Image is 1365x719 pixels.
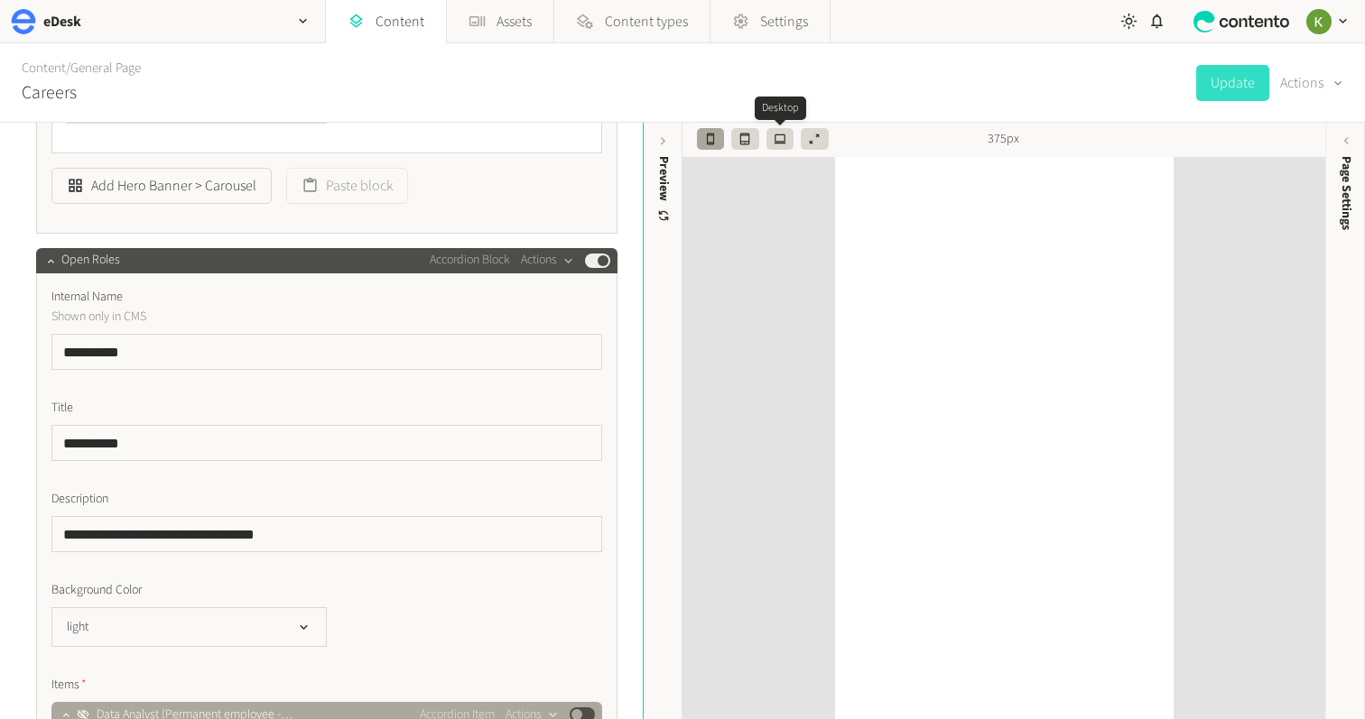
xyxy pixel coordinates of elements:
button: Update [1196,65,1269,101]
span: 375px [988,130,1019,149]
span: Page Settings [1337,156,1356,230]
img: Keelin Terry [1306,9,1332,34]
span: Description [51,490,108,509]
div: Preview [655,156,673,224]
a: Content [22,59,66,78]
span: Settings [760,11,808,32]
button: Actions [521,250,574,272]
a: General Page [70,59,141,78]
button: Actions [1280,65,1343,101]
span: Items [51,676,87,695]
span: Background Color [51,581,142,600]
span: / [66,59,70,78]
div: Desktop [755,97,806,120]
h2: Careers [22,79,77,106]
h2: eDesk [43,11,81,32]
button: Paste block [286,168,408,204]
p: Shown only in CMS [51,307,462,327]
img: eDesk [11,9,36,34]
span: Accordion Block [430,251,510,270]
span: Content types [605,11,688,32]
button: Add Hero Banner > Carousel [51,168,272,204]
span: Internal Name [51,288,123,307]
button: light [51,607,327,647]
span: Open Roles [61,251,120,270]
span: Title [51,399,73,418]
